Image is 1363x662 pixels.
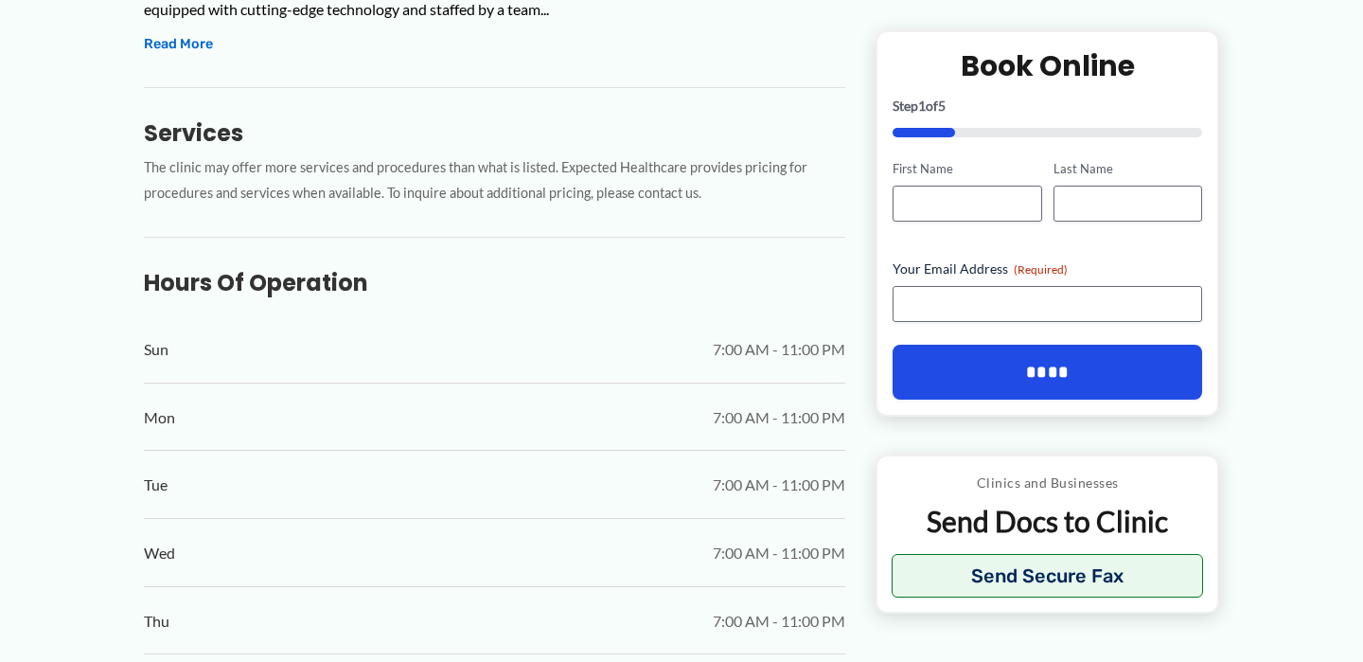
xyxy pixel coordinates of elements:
[144,335,168,364] span: Sun
[144,118,845,148] h3: Services
[144,471,168,499] span: Tue
[893,259,1202,278] label: Your Email Address
[938,98,946,114] span: 5
[892,554,1203,598] button: Send Secure Fax
[893,47,1202,84] h2: Book Online
[892,471,1203,495] p: Clinics and Businesses
[144,607,169,635] span: Thu
[893,99,1202,113] p: Step of
[713,607,845,635] span: 7:00 AM - 11:00 PM
[144,268,845,297] h3: Hours of Operation
[893,160,1041,178] label: First Name
[713,539,845,567] span: 7:00 AM - 11:00 PM
[144,33,213,56] button: Read More
[1014,262,1068,277] span: (Required)
[144,403,175,432] span: Mon
[144,155,845,206] p: The clinic may offer more services and procedures than what is listed. Expected Healthcare provid...
[892,503,1203,540] p: Send Docs to Clinic
[713,471,845,499] span: 7:00 AM - 11:00 PM
[144,539,175,567] span: Wed
[918,98,926,114] span: 1
[1053,160,1202,178] label: Last Name
[713,403,845,432] span: 7:00 AM - 11:00 PM
[713,335,845,364] span: 7:00 AM - 11:00 PM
